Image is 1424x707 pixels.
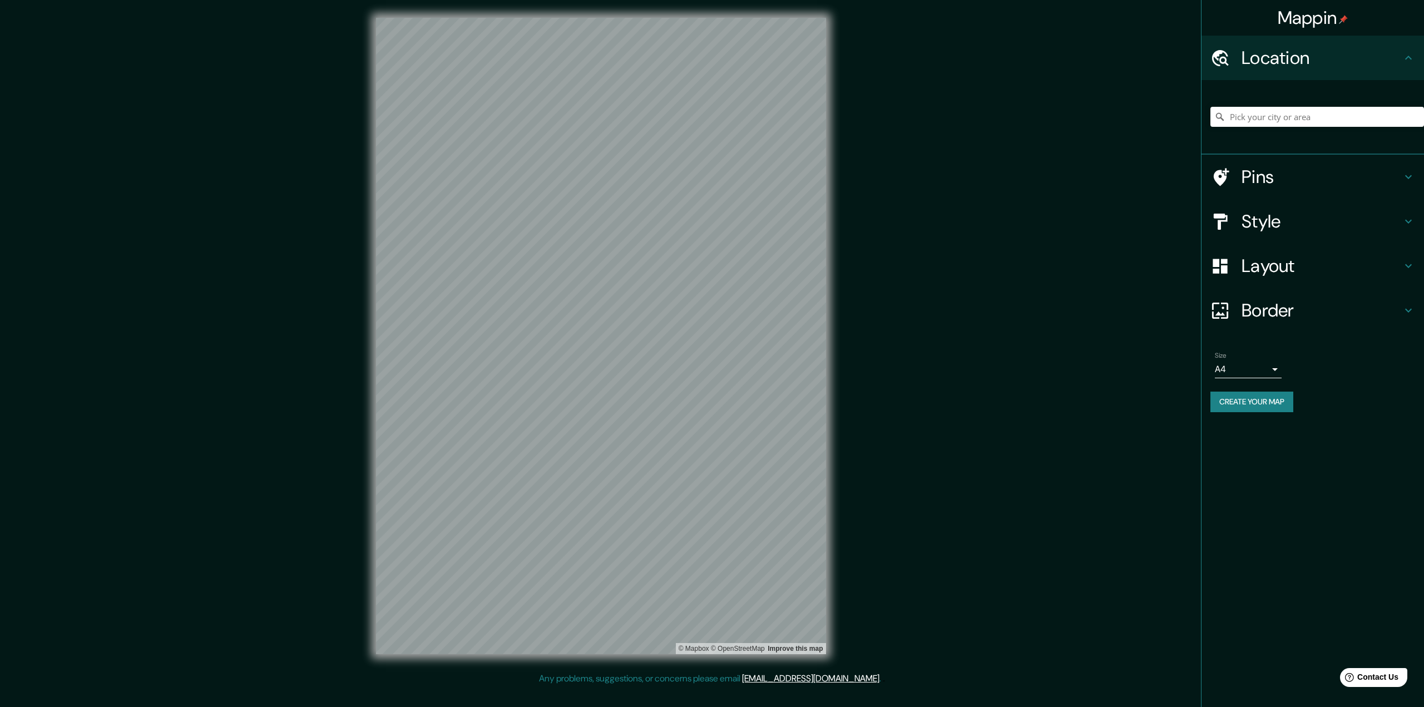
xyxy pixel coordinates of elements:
[1242,47,1402,69] h4: Location
[1278,7,1348,29] h4: Mappin
[1201,155,1424,199] div: Pins
[679,645,709,652] a: Mapbox
[376,18,826,654] canvas: Map
[1215,351,1227,360] label: Size
[768,645,823,652] a: Map feedback
[742,673,879,684] a: [EMAIL_ADDRESS][DOMAIN_NAME]
[1242,255,1402,277] h4: Layout
[1210,107,1424,127] input: Pick your city or area
[1201,288,1424,333] div: Border
[883,672,885,685] div: .
[881,672,883,685] div: .
[1215,360,1282,378] div: A4
[1242,166,1402,188] h4: Pins
[1339,15,1348,24] img: pin-icon.png
[1201,36,1424,80] div: Location
[1201,199,1424,244] div: Style
[1242,210,1402,233] h4: Style
[711,645,765,652] a: OpenStreetMap
[1210,392,1293,412] button: Create your map
[539,672,881,685] p: Any problems, suggestions, or concerns please email .
[1201,244,1424,288] div: Layout
[1325,664,1412,695] iframe: Help widget launcher
[1242,299,1402,322] h4: Border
